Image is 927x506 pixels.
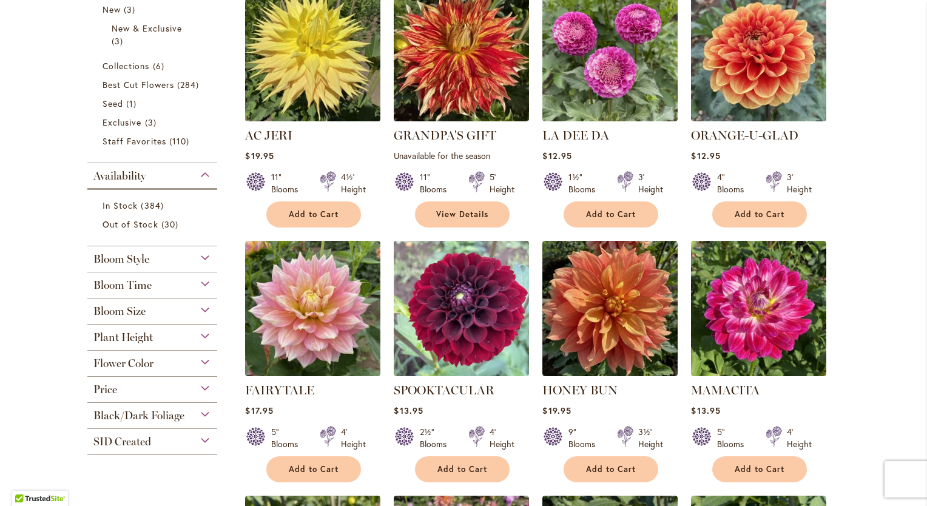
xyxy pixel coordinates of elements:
[415,456,510,482] button: Add to Cart
[420,171,454,195] div: 11" Blooms
[691,367,826,379] a: Mamacita
[394,128,496,143] a: GRANDPA'S GIFT
[93,357,153,370] span: Flower Color
[9,463,43,497] iframe: Launch Accessibility Center
[103,79,174,90] span: Best Cut Flowers
[245,112,380,124] a: AC Jeri
[289,209,339,220] span: Add to Cart
[271,171,305,195] div: 11" Blooms
[266,201,361,228] button: Add to Cart
[141,199,166,212] span: 384
[145,116,160,129] span: 3
[437,464,487,474] span: Add to Cart
[103,59,205,72] a: Collections
[112,35,126,47] span: 3
[103,200,138,211] span: In Stock
[415,201,510,228] a: View Details
[103,135,205,147] a: Staff Favorites
[103,218,205,231] a: Out of Stock 30
[586,464,636,474] span: Add to Cart
[93,409,184,422] span: Black/Dark Foliage
[394,241,529,376] img: Spooktacular
[691,383,760,397] a: MAMACITA
[691,241,826,376] img: Mamacita
[103,116,141,128] span: Exclusive
[638,171,663,195] div: 3' Height
[691,405,720,416] span: $13.95
[586,209,636,220] span: Add to Cart
[245,383,314,397] a: FAIRYTALE
[93,383,117,396] span: Price
[638,426,663,450] div: 3½' Height
[542,241,678,376] img: Honey Bun
[289,464,339,474] span: Add to Cart
[245,150,274,161] span: $19.95
[394,405,423,416] span: $13.95
[717,426,751,450] div: 5" Blooms
[568,171,602,195] div: 1½" Blooms
[341,171,366,195] div: 4½' Height
[93,435,151,448] span: SID Created
[161,218,181,231] span: 30
[542,112,678,124] a: La Dee Da
[103,116,205,129] a: Exclusive
[691,112,826,124] a: Orange-U-Glad
[103,60,150,72] span: Collections
[490,171,514,195] div: 5' Height
[124,3,138,16] span: 3
[735,464,784,474] span: Add to Cart
[245,241,380,376] img: Fairytale
[103,98,123,109] span: Seed
[564,201,658,228] button: Add to Cart
[93,278,152,292] span: Bloom Time
[542,383,618,397] a: HONEY BUN
[394,112,529,124] a: Grandpa's Gift
[787,171,812,195] div: 3' Height
[93,331,153,344] span: Plant Height
[103,3,205,16] a: New
[542,128,609,143] a: LA DEE DA
[691,150,720,161] span: $12.95
[542,150,571,161] span: $12.95
[691,128,798,143] a: ORANGE-U-GLAD
[712,456,807,482] button: Add to Cart
[177,78,202,91] span: 284
[436,209,488,220] span: View Details
[394,383,494,397] a: SPOOKTACULAR
[542,367,678,379] a: Honey Bun
[112,22,196,47] a: New &amp; Exclusive
[153,59,167,72] span: 6
[103,78,205,91] a: Best Cut Flowers
[717,171,751,195] div: 4" Blooms
[245,367,380,379] a: Fairytale
[93,305,146,318] span: Bloom Size
[568,426,602,450] div: 9" Blooms
[103,199,205,212] a: In Stock 384
[103,218,158,230] span: Out of Stock
[420,426,454,450] div: 2½" Blooms
[93,252,149,266] span: Bloom Style
[787,426,812,450] div: 4' Height
[103,4,121,15] span: New
[735,209,784,220] span: Add to Cart
[103,97,205,110] a: Seed
[394,150,529,161] p: Unavailable for the season
[564,456,658,482] button: Add to Cart
[112,22,182,34] span: New & Exclusive
[245,128,292,143] a: AC JERI
[245,405,273,416] span: $17.95
[341,426,366,450] div: 4' Height
[490,426,514,450] div: 4' Height
[93,169,146,183] span: Availability
[271,426,305,450] div: 5" Blooms
[394,367,529,379] a: Spooktacular
[126,97,140,110] span: 1
[266,456,361,482] button: Add to Cart
[103,135,166,147] span: Staff Favorites
[712,201,807,228] button: Add to Cart
[169,135,192,147] span: 110
[542,405,571,416] span: $19.95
